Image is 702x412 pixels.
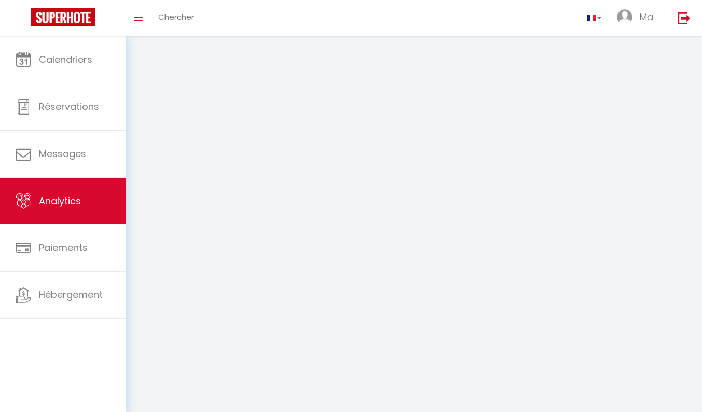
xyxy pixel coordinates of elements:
span: Paiements [39,241,88,254]
span: Messages [39,147,86,160]
span: Calendriers [39,53,92,66]
span: Ma [639,10,654,23]
span: Réservations [39,100,99,113]
img: ... [617,9,632,25]
span: Chercher [158,11,194,22]
img: Super Booking [31,8,95,26]
span: Hébergement [39,288,103,301]
img: logout [678,11,691,24]
span: Analytics [39,194,81,207]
